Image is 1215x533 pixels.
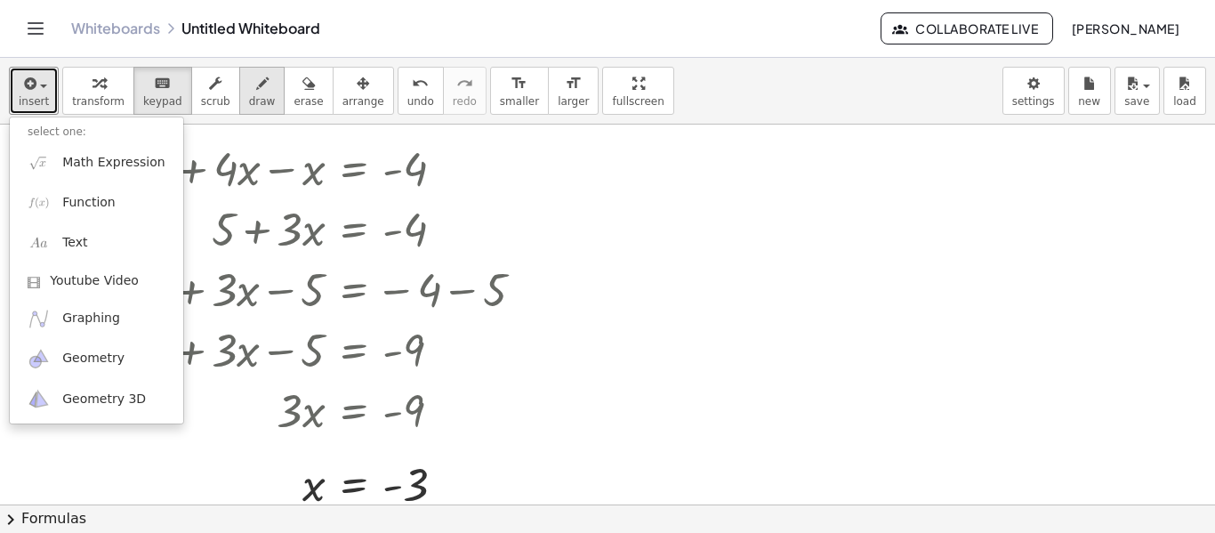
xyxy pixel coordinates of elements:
i: keyboard [154,73,171,94]
span: fullscreen [612,95,664,108]
button: [PERSON_NAME] [1057,12,1194,44]
button: load [1163,67,1206,115]
button: arrange [333,67,394,115]
a: Text [10,223,183,263]
img: ggb-geometry.svg [28,348,50,370]
button: erase [284,67,333,115]
button: scrub [191,67,240,115]
span: Collaborate Live [896,20,1038,36]
button: Collaborate Live [881,12,1053,44]
span: Math Expression [62,154,165,172]
i: format_size [511,73,527,94]
button: new [1068,67,1111,115]
span: draw [249,95,276,108]
a: Whiteboards [71,20,160,37]
a: Function [10,182,183,222]
span: undo [407,95,434,108]
button: undoundo [398,67,444,115]
a: Geometry 3D [10,379,183,419]
button: settings [1002,67,1065,115]
a: Geometry [10,339,183,379]
span: insert [19,95,49,108]
li: select one: [10,122,183,142]
i: undo [412,73,429,94]
span: arrange [342,95,384,108]
span: Youtube Video [50,272,139,290]
span: Graphing [62,310,120,327]
button: Toggle navigation [21,14,50,43]
img: Aa.png [28,232,50,254]
span: transform [72,95,125,108]
a: Math Expression [10,142,183,182]
span: Text [62,234,87,252]
span: settings [1012,95,1055,108]
button: redoredo [443,67,487,115]
span: Geometry [62,350,125,367]
span: larger [558,95,589,108]
img: ggb-3d.svg [28,388,50,410]
button: save [1114,67,1160,115]
span: Geometry 3D [62,391,146,408]
span: erase [294,95,323,108]
span: save [1124,95,1149,108]
img: f_x.png [28,191,50,214]
i: format_size [565,73,582,94]
a: Youtube Video [10,263,183,299]
span: load [1173,95,1196,108]
span: redo [453,95,477,108]
i: redo [456,73,473,94]
button: transform [62,67,134,115]
a: Graphing [10,299,183,339]
button: format_sizelarger [548,67,599,115]
img: ggb-graphing.svg [28,308,50,330]
button: insert [9,67,59,115]
button: fullscreen [602,67,673,115]
button: draw [239,67,286,115]
span: new [1078,95,1100,108]
span: [PERSON_NAME] [1071,20,1179,36]
span: smaller [500,95,539,108]
span: scrub [201,95,230,108]
span: keypad [143,95,182,108]
img: sqrt_x.png [28,151,50,174]
span: Function [62,194,116,212]
button: keyboardkeypad [133,67,192,115]
button: format_sizesmaller [490,67,549,115]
